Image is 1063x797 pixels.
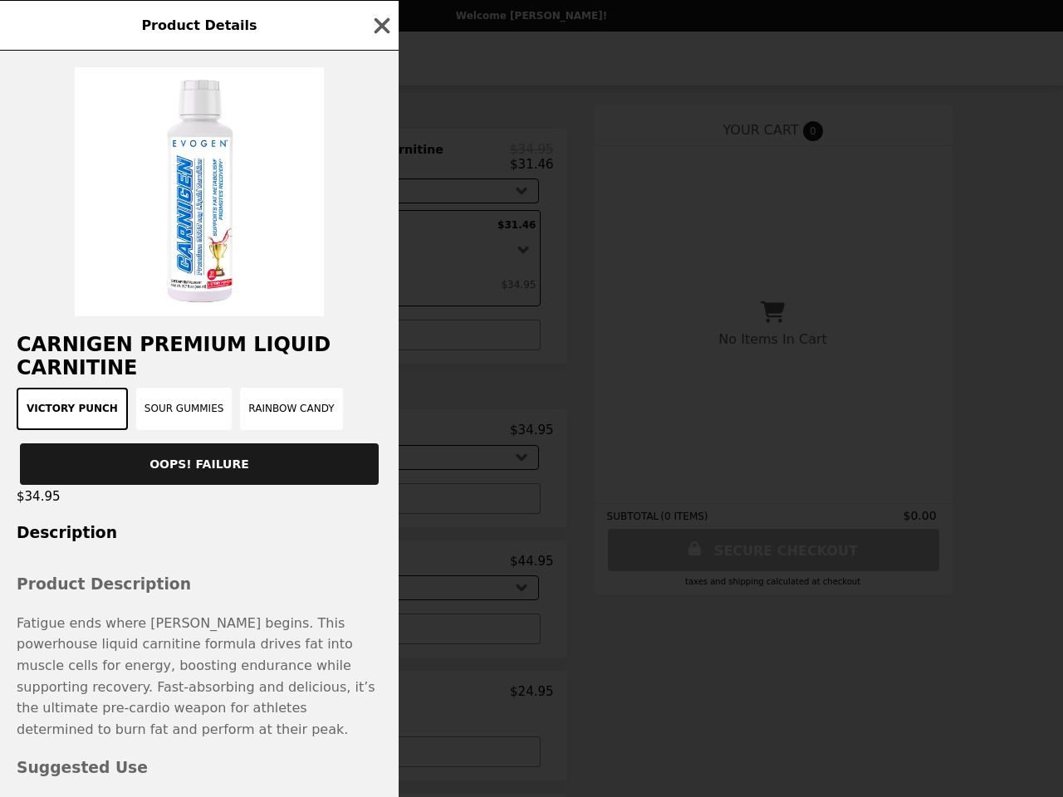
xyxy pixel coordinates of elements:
[75,67,324,316] img: Victory Punch
[17,572,382,597] h3: Product Description
[17,755,382,780] h3: Suggested Use
[17,615,375,737] span: Fatigue ends where [PERSON_NAME] begins. This powerhouse liquid carnitine formula drives fat into...
[17,388,128,430] button: Victory Punch
[20,443,379,485] button: OOPS! FAILURE
[141,17,257,33] span: Product Details
[136,388,233,430] button: Sour Gummies
[240,388,342,430] button: Rainbow Candy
